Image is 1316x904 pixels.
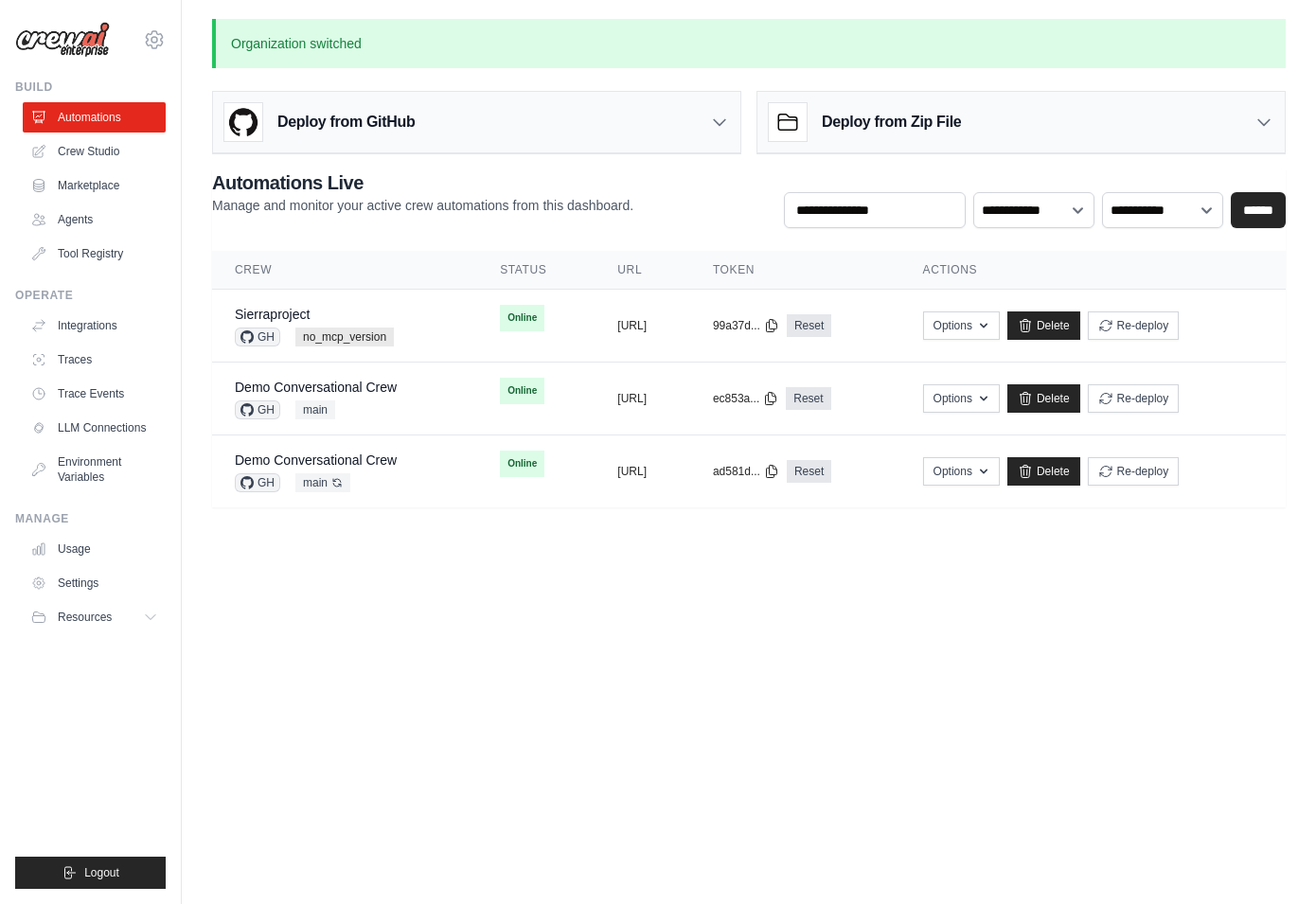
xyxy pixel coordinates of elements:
span: Online [500,451,544,477]
button: Options [923,457,1000,486]
button: 99a37d... [713,318,779,333]
span: main [295,473,350,492]
span: main [295,400,335,419]
span: Online [500,378,544,404]
a: Environment Variables [23,447,166,492]
a: Agents [23,204,166,235]
th: URL [595,251,690,290]
div: Build [15,80,166,95]
span: GH [235,328,280,346]
a: Reset [786,387,830,410]
button: Options [923,311,1000,340]
button: ec853a... [713,391,778,406]
th: Status [477,251,595,290]
th: Crew [212,251,477,290]
button: Logout [15,857,166,889]
h3: Deploy from Zip File [822,111,961,133]
h3: Deploy from GitHub [277,111,415,133]
p: Organization switched [212,19,1286,68]
a: Automations [23,102,166,133]
button: Re-deploy [1088,311,1180,340]
a: Delete [1007,457,1080,486]
button: Options [923,384,1000,413]
div: Operate [15,288,166,303]
a: Tool Registry [23,239,166,269]
th: Token [690,251,900,290]
a: Integrations [23,310,166,341]
a: Sierraproject [235,307,310,322]
a: Usage [23,534,166,564]
span: no_mcp_version [295,328,394,346]
button: Re-deploy [1088,384,1180,413]
a: Delete [1007,384,1080,413]
a: Reset [787,314,831,337]
div: Manage [15,511,166,526]
a: Demo Conversational Crew [235,452,397,468]
img: GitHub Logo [224,103,262,141]
h2: Automations Live [212,169,633,196]
a: Crew Studio [23,136,166,167]
a: Marketplace [23,170,166,201]
span: Online [500,305,544,331]
span: Resources [58,610,112,625]
th: Actions [900,251,1286,290]
span: GH [235,400,280,419]
button: Re-deploy [1088,457,1180,486]
span: GH [235,473,280,492]
p: Manage and monitor your active crew automations from this dashboard. [212,196,633,215]
button: Resources [23,602,166,632]
img: Logo [15,22,110,58]
a: Reset [787,460,831,483]
a: Delete [1007,311,1080,340]
button: ad581d... [713,464,779,479]
a: Demo Conversational Crew [235,380,397,395]
a: Traces [23,345,166,375]
a: Trace Events [23,379,166,409]
a: Settings [23,568,166,598]
span: Logout [84,865,119,880]
a: LLM Connections [23,413,166,443]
